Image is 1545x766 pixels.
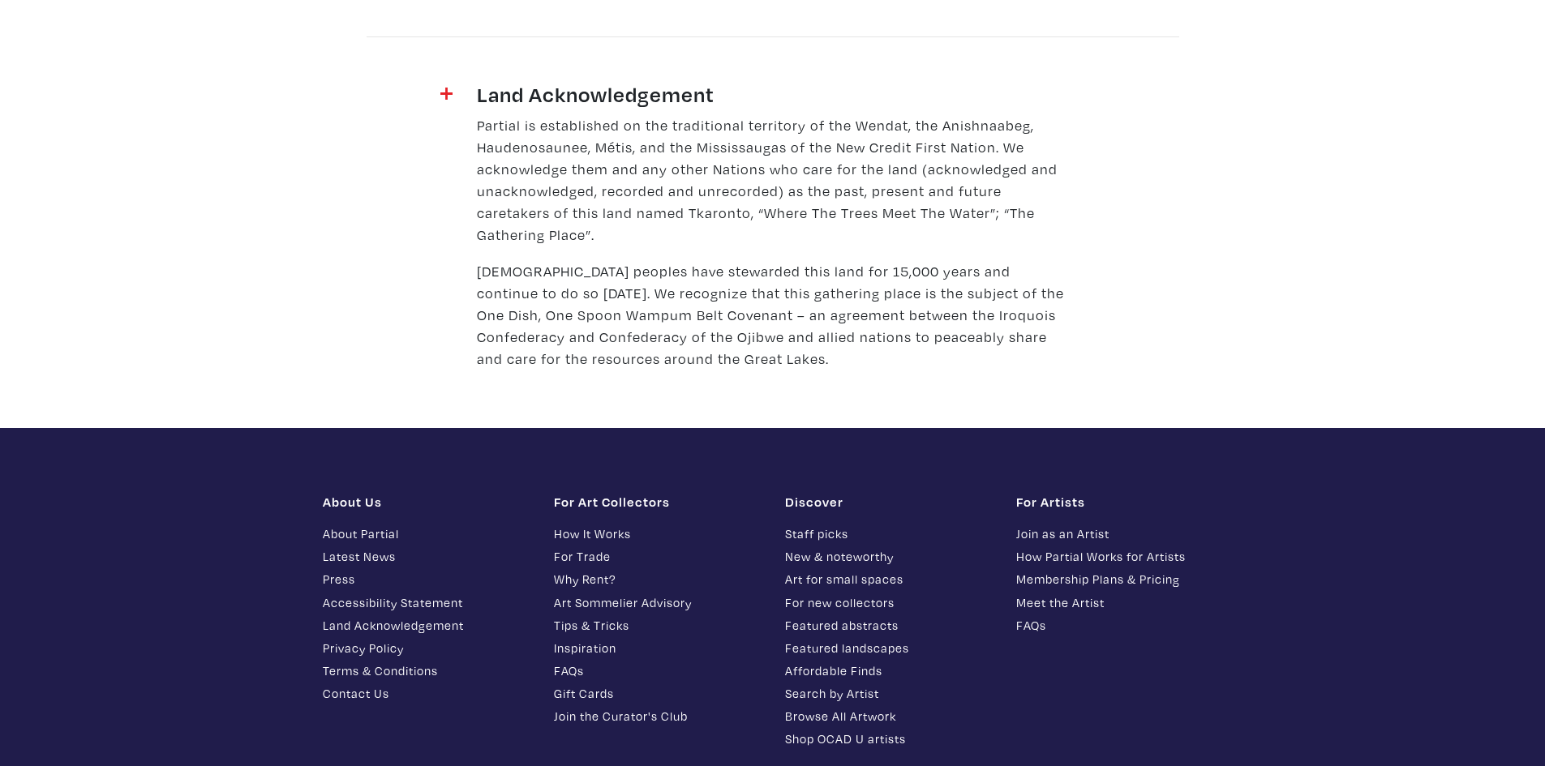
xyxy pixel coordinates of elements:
[1016,547,1223,566] a: How Partial Works for Artists
[785,494,992,510] h1: Discover
[785,639,992,657] a: Featured landscapes
[554,639,761,657] a: Inspiration
[785,707,992,725] a: Browse All Artwork
[785,570,992,588] a: Art for small spaces
[1016,524,1223,543] a: Join as an Artist
[1016,570,1223,588] a: Membership Plans & Pricing
[323,661,530,680] a: Terms & Conditions
[323,684,530,703] a: Contact Us
[554,547,761,566] a: For Trade
[785,616,992,635] a: Featured abstracts
[554,616,761,635] a: Tips & Tricks
[785,547,992,566] a: New & noteworthy
[323,570,530,588] a: Press
[477,260,1069,370] p: [DEMOGRAPHIC_DATA] peoples have stewarded this land for 15,000 years and continue to do so [DATE]...
[785,593,992,612] a: For new collectors
[785,684,992,703] a: Search by Artist
[554,524,761,543] a: How It Works
[323,494,530,510] h1: About Us
[554,707,761,725] a: Join the Curator's Club
[323,616,530,635] a: Land Acknowledgement
[323,547,530,566] a: Latest News
[323,639,530,657] a: Privacy Policy
[554,494,761,510] h1: For Art Collectors
[440,88,453,100] img: plus.svg
[785,524,992,543] a: Staff picks
[554,661,761,680] a: FAQs
[477,114,1069,246] p: Partial is established on the traditional territory of the Wendat, the Anishnaabeg, Haudenosaunee...
[323,593,530,612] a: Accessibility Statement
[1016,616,1223,635] a: FAQs
[1016,593,1223,612] a: Meet the Artist
[554,593,761,612] a: Art Sommelier Advisory
[785,730,992,748] a: Shop OCAD U artists
[477,81,1069,107] h4: Land Acknowledgement
[785,661,992,680] a: Affordable Finds
[554,570,761,588] a: Why Rent?
[323,524,530,543] a: About Partial
[1016,494,1223,510] h1: For Artists
[554,684,761,703] a: Gift Cards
